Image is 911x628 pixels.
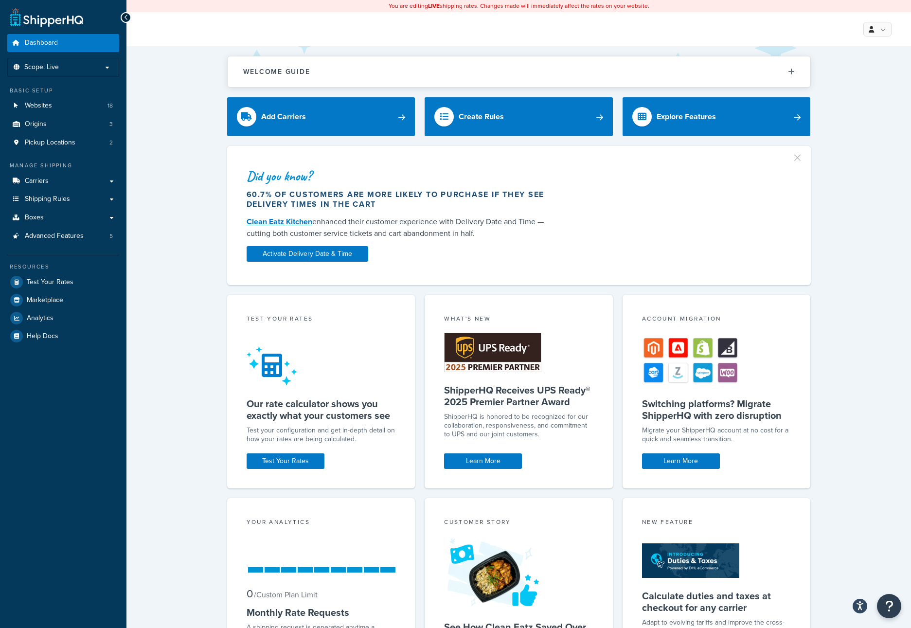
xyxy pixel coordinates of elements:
span: Dashboard [25,39,58,47]
div: What's New [444,314,593,325]
span: Carriers [25,177,49,185]
span: Scope: Live [24,63,59,72]
a: Websites18 [7,97,119,115]
button: Welcome Guide [228,56,810,87]
span: Help Docs [27,332,58,341]
a: Explore Features [623,97,811,136]
span: 3 [109,120,113,128]
div: Test your configuration and get in-depth detail on how your rates are being calculated. [247,426,396,444]
span: Boxes [25,214,44,222]
a: Learn More [444,453,522,469]
a: Test Your Rates [7,273,119,291]
a: Learn More [642,453,720,469]
div: Resources [7,263,119,271]
span: 0 [247,586,253,602]
a: Shipping Rules [7,190,119,208]
p: ShipperHQ is honored to be recognized for our collaboration, responsiveness, and commitment to UP... [444,413,593,439]
span: 5 [109,232,113,240]
span: Analytics [27,314,54,323]
h5: Our rate calculator shows you exactly what your customers see [247,398,396,421]
button: Open Resource Center [877,594,901,618]
div: Customer Story [444,518,593,529]
a: Analytics [7,309,119,327]
h5: Monthly Rate Requests [247,607,396,618]
div: Add Carriers [261,110,306,124]
span: Pickup Locations [25,139,75,147]
a: Clean Eatz Kitchen [247,216,312,227]
a: Carriers [7,172,119,190]
li: Advanced Features [7,227,119,245]
b: LIVE [428,1,440,10]
h5: Switching platforms? Migrate ShipperHQ with zero disruption [642,398,791,421]
div: Basic Setup [7,87,119,95]
a: Activate Delivery Date & Time [247,246,368,262]
a: Origins3 [7,115,119,133]
small: / Custom Plan Limit [254,589,318,600]
h5: Calculate duties and taxes at checkout for any carrier [642,590,791,613]
div: New Feature [642,518,791,529]
span: Shipping Rules [25,195,70,203]
div: Your Analytics [247,518,396,529]
a: Test Your Rates [247,453,324,469]
h5: ShipperHQ Receives UPS Ready® 2025 Premier Partner Award [444,384,593,408]
li: Pickup Locations [7,134,119,152]
li: Origins [7,115,119,133]
span: Websites [25,102,52,110]
a: Marketplace [7,291,119,309]
div: Explore Features [657,110,716,124]
a: Help Docs [7,327,119,345]
a: Add Carriers [227,97,415,136]
span: 2 [109,139,113,147]
div: Account Migration [642,314,791,325]
div: Create Rules [459,110,504,124]
span: Test Your Rates [27,278,73,287]
div: enhanced their customer experience with Delivery Date and Time — cutting both customer service ti... [247,216,554,239]
span: Origins [25,120,47,128]
a: Boxes [7,209,119,227]
a: Pickup Locations2 [7,134,119,152]
div: Test your rates [247,314,396,325]
a: Dashboard [7,34,119,52]
a: Advanced Features5 [7,227,119,245]
h2: Welcome Guide [243,68,310,75]
div: Did you know? [247,169,554,183]
li: Websites [7,97,119,115]
span: Marketplace [27,296,63,305]
div: Migrate your ShipperHQ account at no cost for a quick and seamless transition. [642,426,791,444]
div: 60.7% of customers are more likely to purchase if they see delivery times in the cart [247,190,554,209]
span: 18 [107,102,113,110]
div: Manage Shipping [7,161,119,170]
a: Create Rules [425,97,613,136]
span: Advanced Features [25,232,84,240]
